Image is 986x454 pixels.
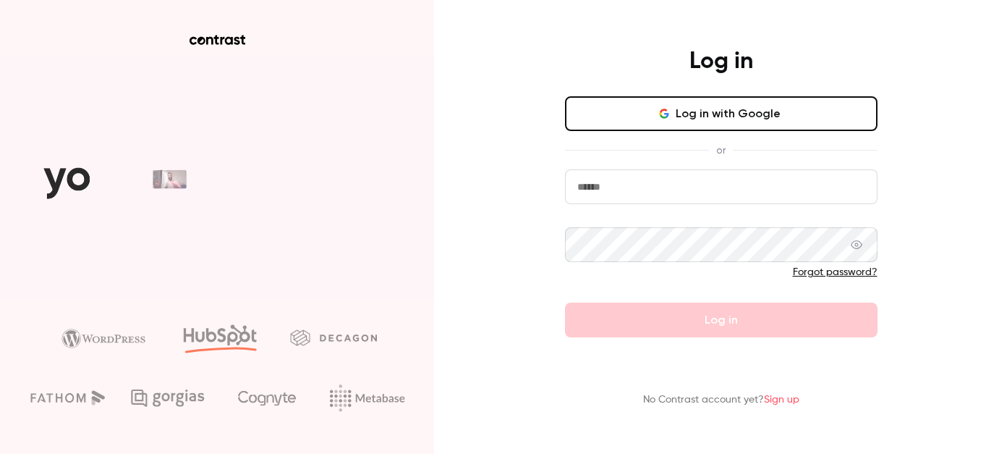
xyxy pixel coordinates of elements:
[793,267,877,277] a: Forgot password?
[709,143,733,158] span: or
[764,395,799,405] a: Sign up
[290,329,377,345] img: decagon
[689,47,753,76] h4: Log in
[565,96,877,131] button: Log in with Google
[643,392,799,408] p: No Contrast account yet?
